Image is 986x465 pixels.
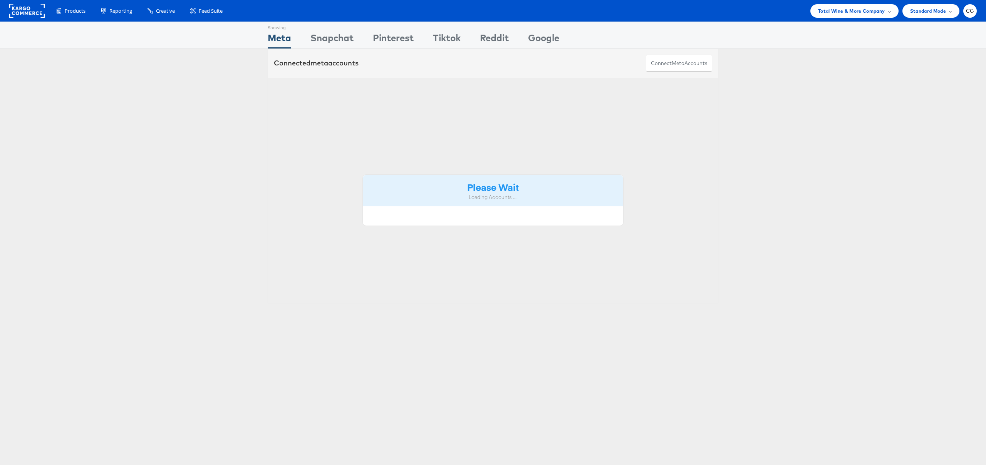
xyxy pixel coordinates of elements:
strong: Please Wait [467,181,519,193]
span: Products [65,7,86,15]
span: CG [966,8,974,13]
span: Standard Mode [910,7,946,15]
span: Creative [156,7,175,15]
div: Loading Accounts .... [369,194,617,201]
div: Reddit [480,31,509,49]
span: Total Wine & More Company [818,7,885,15]
div: Google [528,31,559,49]
div: Tiktok [433,31,461,49]
button: ConnectmetaAccounts [646,55,712,72]
div: Meta [268,31,291,49]
div: Snapchat [310,31,354,49]
div: Showing [268,22,291,31]
span: Feed Suite [199,7,223,15]
span: meta [310,59,328,67]
span: meta [672,60,684,67]
div: Pinterest [373,31,414,49]
span: Reporting [109,7,132,15]
div: Connected accounts [274,58,359,68]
